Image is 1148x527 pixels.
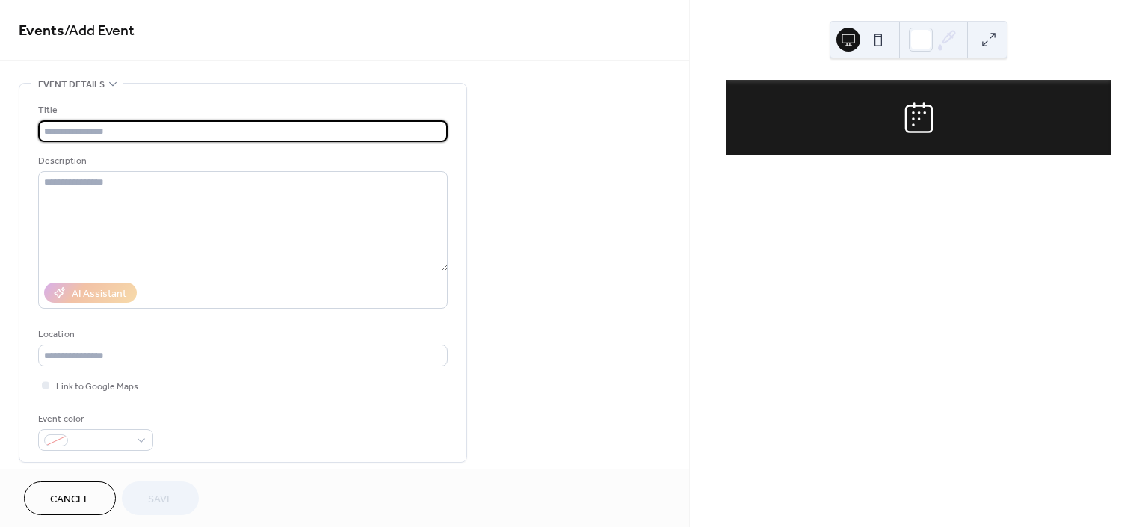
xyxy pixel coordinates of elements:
span: Link to Google Maps [56,379,138,395]
span: Event details [38,77,105,93]
a: Events [19,16,64,46]
div: Title [38,102,445,118]
span: Cancel [50,492,90,508]
span: / Add Event [64,16,135,46]
button: Cancel [24,481,116,515]
div: Location [38,327,445,342]
div: Event color [38,411,150,427]
div: Description [38,153,445,169]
